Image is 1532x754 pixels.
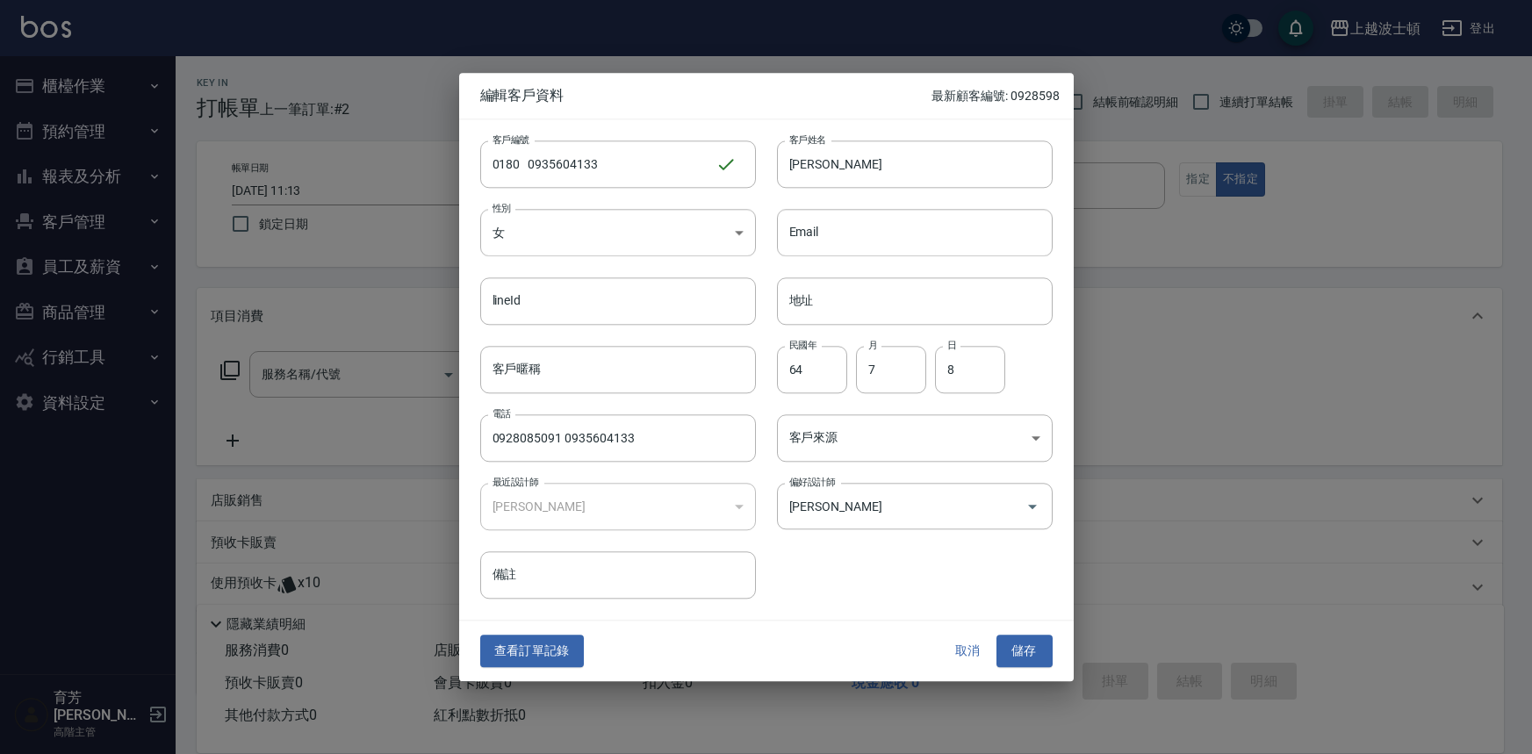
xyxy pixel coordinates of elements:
div: [PERSON_NAME] [480,483,756,530]
button: 儲存 [996,636,1053,668]
button: 查看訂單記錄 [480,636,584,668]
label: 最近設計師 [493,475,538,488]
label: 性別 [493,201,511,214]
label: 電話 [493,406,511,420]
div: 女 [480,209,756,256]
button: Open [1018,492,1047,521]
label: 客戶編號 [493,133,529,146]
label: 民國年 [789,338,816,351]
label: 月 [868,338,877,351]
button: 取消 [940,636,996,668]
label: 客戶姓名 [789,133,826,146]
label: 偏好設計師 [789,475,835,488]
p: 最新顧客編號: 0928598 [931,87,1059,105]
span: 編輯客戶資料 [480,87,932,104]
label: 日 [947,338,956,351]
